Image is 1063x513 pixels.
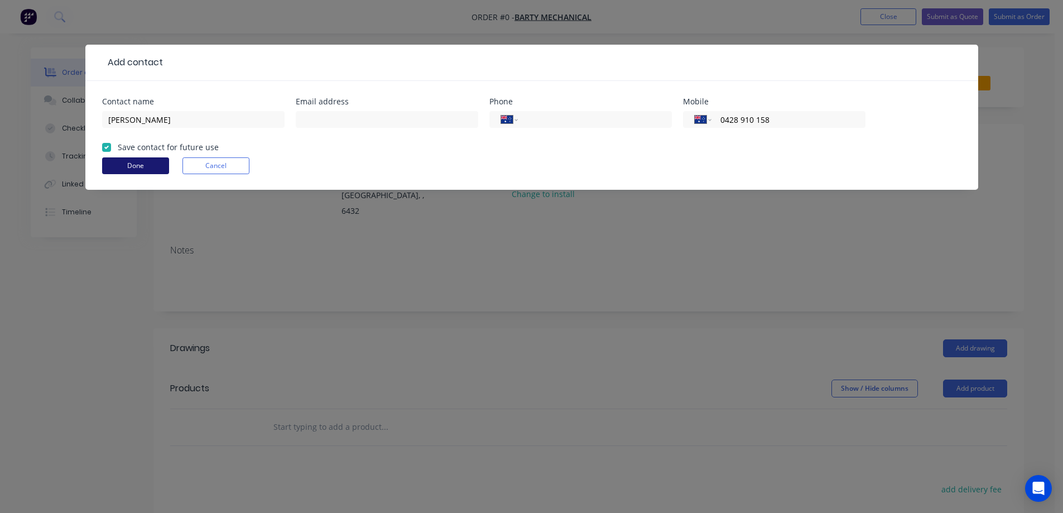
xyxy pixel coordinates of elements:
[102,98,285,106] div: Contact name
[1025,475,1052,502] div: Open Intercom Messenger
[118,141,219,153] label: Save contact for future use
[296,98,478,106] div: Email address
[489,98,672,106] div: Phone
[102,157,169,174] button: Done
[102,56,163,69] div: Add contact
[683,98,865,106] div: Mobile
[182,157,249,174] button: Cancel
